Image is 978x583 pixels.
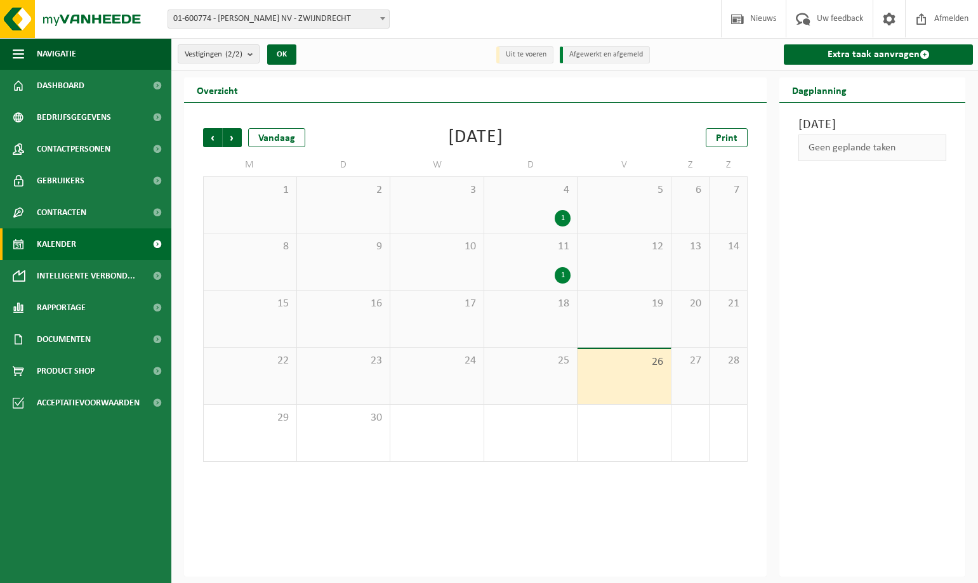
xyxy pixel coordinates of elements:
[37,260,135,292] span: Intelligente verbond...
[390,154,484,176] td: W
[397,354,477,368] span: 24
[584,183,664,197] span: 5
[779,77,859,102] h2: Dagplanning
[210,240,290,254] span: 8
[578,154,671,176] td: V
[178,44,260,63] button: Vestigingen(2/2)
[716,183,741,197] span: 7
[560,46,650,63] li: Afgewerkt en afgemeld
[37,387,140,419] span: Acceptatievoorwaarden
[37,324,91,355] span: Documenten
[303,240,384,254] span: 9
[397,183,477,197] span: 3
[168,10,389,28] span: 01-600774 - BILFINGER ROB NV - ZWIJNDRECHT
[491,297,571,311] span: 18
[484,154,578,176] td: D
[491,183,571,197] span: 4
[678,354,703,368] span: 27
[210,183,290,197] span: 1
[267,44,296,65] button: OK
[303,411,384,425] span: 30
[210,297,290,311] span: 15
[397,240,477,254] span: 10
[671,154,710,176] td: Z
[491,240,571,254] span: 11
[303,297,384,311] span: 16
[184,77,251,102] h2: Overzicht
[37,165,84,197] span: Gebruikers
[37,197,86,228] span: Contracten
[203,128,222,147] span: Vorige
[210,354,290,368] span: 22
[303,354,384,368] span: 23
[798,115,946,134] h3: [DATE]
[185,45,242,64] span: Vestigingen
[706,128,748,147] a: Print
[491,354,571,368] span: 25
[678,240,703,254] span: 13
[37,133,110,165] span: Contactpersonen
[223,128,242,147] span: Volgende
[584,240,664,254] span: 12
[678,297,703,311] span: 20
[37,228,76,260] span: Kalender
[168,10,390,29] span: 01-600774 - BILFINGER ROB NV - ZWIJNDRECHT
[496,46,553,63] li: Uit te voeren
[555,210,571,226] div: 1
[784,44,973,65] a: Extra taak aanvragen
[716,240,741,254] span: 14
[798,134,946,161] div: Geen geplande taken
[37,292,86,324] span: Rapportage
[584,297,664,311] span: 19
[584,355,664,369] span: 26
[710,154,748,176] td: Z
[678,183,703,197] span: 6
[716,297,741,311] span: 21
[397,297,477,311] span: 17
[448,128,503,147] div: [DATE]
[716,354,741,368] span: 28
[248,128,305,147] div: Vandaag
[303,183,384,197] span: 2
[37,38,76,70] span: Navigatie
[225,50,242,58] count: (2/2)
[555,267,571,284] div: 1
[203,154,297,176] td: M
[716,133,737,143] span: Print
[37,102,111,133] span: Bedrijfsgegevens
[210,411,290,425] span: 29
[37,355,95,387] span: Product Shop
[297,154,391,176] td: D
[37,70,84,102] span: Dashboard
